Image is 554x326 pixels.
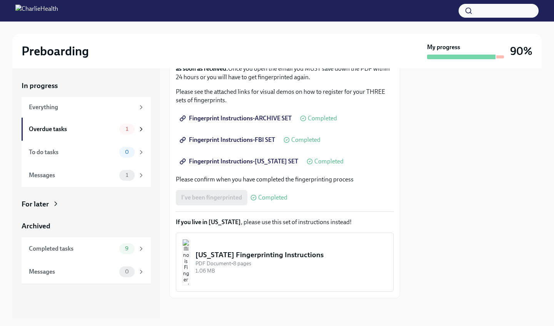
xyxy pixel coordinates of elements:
h2: Preboarding [22,43,89,59]
span: Completed [258,195,287,201]
span: 1 [121,172,133,178]
div: 1.06 MB [195,267,387,274]
strong: My progress [427,43,460,52]
div: PDF Document • 8 pages [195,260,387,267]
span: Fingerprint Instructions-FBI SET [181,136,275,144]
div: Completed tasks [29,244,116,253]
button: [US_STATE] Fingerprinting InstructionsPDF Document•8 pages1.06 MB [176,233,394,292]
a: Overdue tasks1 [22,118,151,141]
a: Fingerprint Instructions-[US_STATE] SET [176,154,304,169]
div: Overdue tasks [29,125,116,133]
span: Fingerprint Instructions-ARCHIVE SET [181,115,292,122]
div: Messages [29,171,116,180]
div: For later [22,199,49,209]
div: Messages [29,268,116,276]
a: For later [22,199,151,209]
p: , please use this set of instructions instead! [176,218,394,226]
a: To do tasks0 [22,141,151,164]
img: CharlieHealth [15,5,58,17]
span: Fingerprint Instructions-[US_STATE] SET [181,158,298,165]
span: Completed [291,137,320,143]
a: Completed tasks9 [22,237,151,260]
p: Please see the attached links for visual demos on how to register for your THREE sets of fingerpr... [176,88,394,105]
span: Completed [308,115,337,121]
span: 0 [120,149,133,155]
span: Completed [314,158,344,165]
p: Please confirm when you have completed the fingerprinting process [176,175,394,184]
img: Illinois Fingerprinting Instructions [182,239,189,285]
a: Archived [22,221,151,231]
a: Messages0 [22,260,151,283]
strong: If you live in [US_STATE] [176,218,241,226]
h3: 90% [510,44,532,58]
a: Messages1 [22,164,151,187]
div: Everything [29,103,135,111]
a: In progress [22,81,151,91]
div: To do tasks [29,148,116,156]
span: 9 [120,246,133,251]
a: Everything [22,97,151,118]
a: Fingerprint Instructions-FBI SET [176,132,280,148]
a: Fingerprint Instructions-ARCHIVE SET [176,111,297,126]
div: [US_STATE] Fingerprinting Instructions [195,250,387,260]
span: 0 [120,269,133,274]
span: 1 [121,126,133,132]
